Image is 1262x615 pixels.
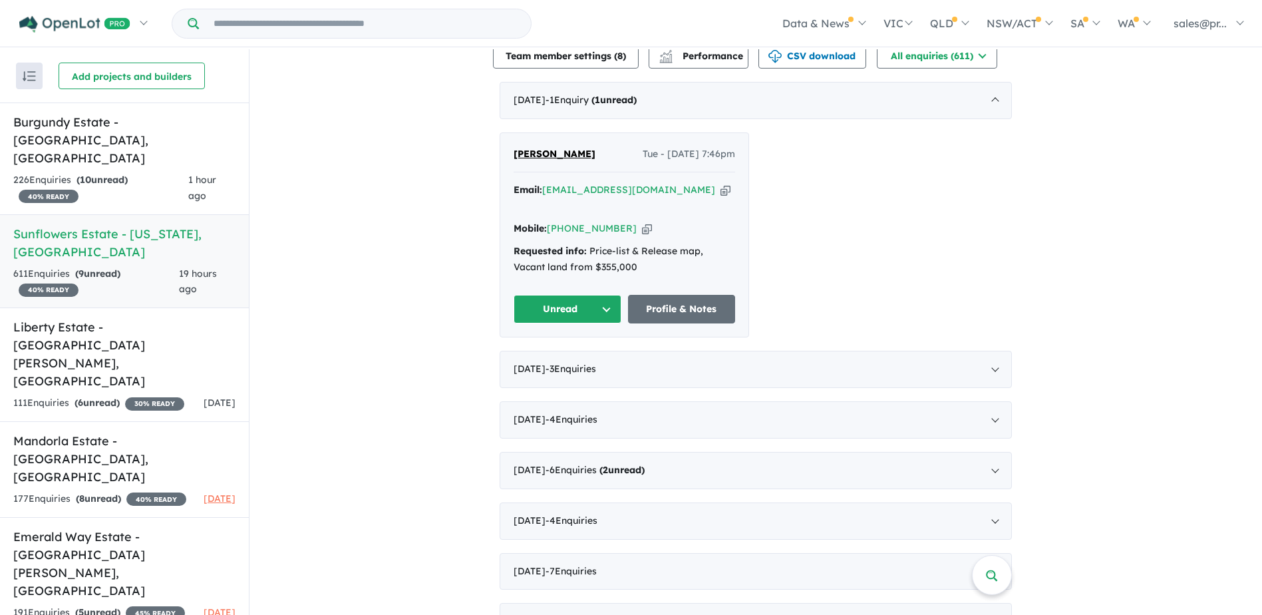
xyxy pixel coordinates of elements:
[13,172,188,204] div: 226 Enquir ies
[758,42,866,69] button: CSV download
[546,565,597,577] span: - 7 Enquir ies
[500,401,1012,439] div: [DATE]
[617,50,623,62] span: 8
[642,222,652,236] button: Copy
[595,94,600,106] span: 1
[500,553,1012,590] div: [DATE]
[546,363,596,375] span: - 3 Enquir ies
[514,146,595,162] a: [PERSON_NAME]
[19,190,79,203] span: 40 % READY
[546,464,645,476] span: - 6 Enquir ies
[13,318,236,390] h5: Liberty Estate - [GEOGRAPHIC_DATA][PERSON_NAME] , [GEOGRAPHIC_DATA]
[599,464,645,476] strong: ( unread)
[603,464,608,476] span: 2
[720,183,730,197] button: Copy
[126,493,186,506] span: 40 % READY
[13,528,236,600] h5: Emerald Way Estate - [GEOGRAPHIC_DATA][PERSON_NAME] , [GEOGRAPHIC_DATA]
[79,493,84,505] span: 8
[500,351,1012,388] div: [DATE]
[202,9,528,38] input: Try estate name, suburb, builder or developer
[500,503,1012,540] div: [DATE]
[628,295,736,323] a: Profile & Notes
[204,493,236,505] span: [DATE]
[13,395,184,411] div: 111 Enquir ies
[59,63,205,89] button: Add projects and builders
[514,245,587,257] strong: Requested info:
[13,113,236,167] h5: Burgundy Estate - [GEOGRAPHIC_DATA] , [GEOGRAPHIC_DATA]
[179,268,217,296] span: 19 hours ago
[80,174,91,186] span: 10
[546,514,597,526] span: - 4 Enquir ies
[75,397,120,409] strong: ( unread)
[768,50,782,63] img: download icon
[493,42,639,69] button: Team member settings (8)
[13,432,236,486] h5: Mandorla Estate - [GEOGRAPHIC_DATA] , [GEOGRAPHIC_DATA]
[19,16,130,33] img: Openlot PRO Logo White
[188,174,216,202] span: 1 hour ago
[514,148,595,160] span: [PERSON_NAME]
[13,266,179,298] div: 611 Enquir ies
[79,268,84,280] span: 9
[547,222,637,234] a: [PHONE_NUMBER]
[542,184,715,196] a: [EMAIL_ADDRESS][DOMAIN_NAME]
[591,94,637,106] strong: ( unread)
[877,42,997,69] button: All enquiries (611)
[204,397,236,409] span: [DATE]
[23,71,36,81] img: sort.svg
[125,397,184,411] span: 30 % READY
[660,50,672,57] img: line-chart.svg
[19,284,79,297] span: 40 % READY
[500,452,1012,489] div: [DATE]
[76,493,121,505] strong: ( unread)
[77,174,128,186] strong: ( unread)
[78,397,83,409] span: 6
[13,225,236,261] h5: Sunflowers Estate - [US_STATE] , [GEOGRAPHIC_DATA]
[514,295,621,323] button: Unread
[514,184,542,196] strong: Email:
[514,222,547,234] strong: Mobile:
[13,491,186,507] div: 177 Enquir ies
[649,42,748,69] button: Performance
[546,413,597,425] span: - 4 Enquir ies
[546,94,637,106] span: - 1 Enquir y
[500,82,1012,119] div: [DATE]
[643,146,735,162] span: Tue - [DATE] 7:46pm
[661,50,743,62] span: Performance
[514,244,735,276] div: Price-list & Release map, Vacant land from $355,000
[75,268,120,280] strong: ( unread)
[1174,17,1227,30] span: sales@pr...
[659,54,673,63] img: bar-chart.svg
